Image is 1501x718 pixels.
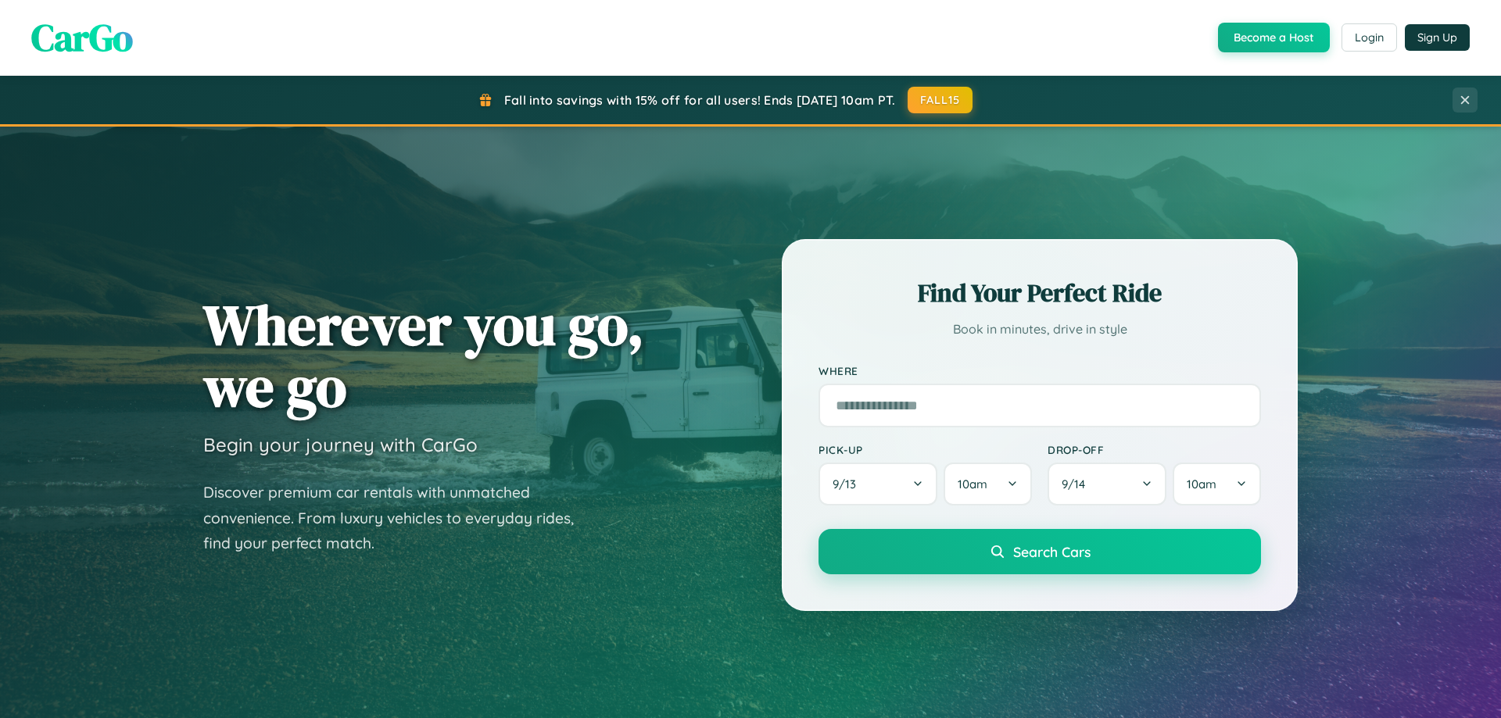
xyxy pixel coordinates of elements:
[31,12,133,63] span: CarGo
[1173,463,1261,505] button: 10am
[1013,543,1091,560] span: Search Cars
[1062,477,1093,491] span: 9 / 14
[1187,477,1216,491] span: 10am
[908,87,973,113] button: FALL15
[819,529,1261,574] button: Search Cars
[203,480,594,556] p: Discover premium car rentals with unmatched convenience. From luxury vehicles to everyday rides, ...
[819,276,1261,310] h2: Find Your Perfect Ride
[819,318,1261,341] p: Book in minutes, drive in style
[203,294,644,417] h1: Wherever you go, we go
[1218,23,1330,52] button: Become a Host
[1048,463,1166,505] button: 9/14
[1342,23,1397,52] button: Login
[504,92,896,108] span: Fall into savings with 15% off for all users! Ends [DATE] 10am PT.
[819,443,1032,456] label: Pick-up
[833,477,864,491] span: 9 / 13
[944,463,1032,505] button: 10am
[1048,443,1261,456] label: Drop-off
[1405,24,1470,51] button: Sign Up
[819,364,1261,377] label: Where
[819,463,937,505] button: 9/13
[958,477,987,491] span: 10am
[203,433,478,456] h3: Begin your journey with CarGo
